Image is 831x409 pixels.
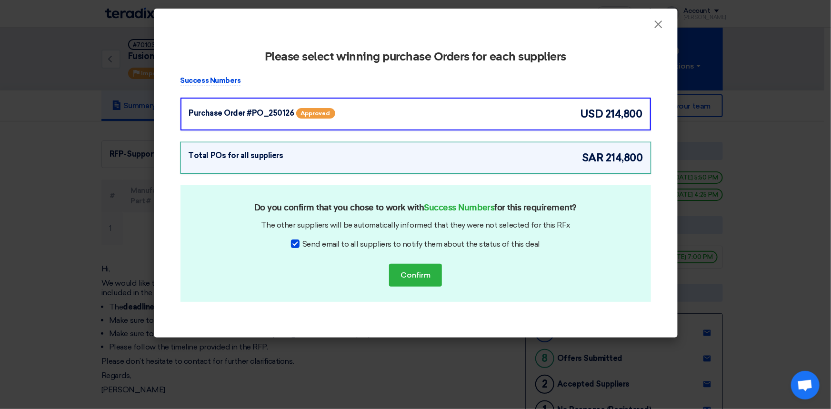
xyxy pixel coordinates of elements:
[189,108,294,119] div: Purchase Order #PO_250126
[654,17,663,36] span: ×
[200,201,631,215] h2: Do you confirm that you chose to work with for this requirement?
[424,204,495,212] strong: Success Numbers
[189,150,283,161] div: Total POs for all suppliers
[582,150,604,166] span: sar
[580,106,603,122] span: usd
[646,15,671,34] button: Close
[389,264,442,287] button: Confirm
[196,219,636,231] div: The other suppliers will be automatically informed that they were not selected for this RFx
[791,371,820,399] a: Open chat
[605,106,642,122] span: 214,800
[180,75,241,87] p: Success Numbers
[606,150,643,166] span: 214,800
[302,239,540,250] span: Send email to all suppliers to notify them about the status of this deal
[180,50,651,64] h2: Please select winning purchase Orders for each suppliers
[296,108,335,119] span: Approved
